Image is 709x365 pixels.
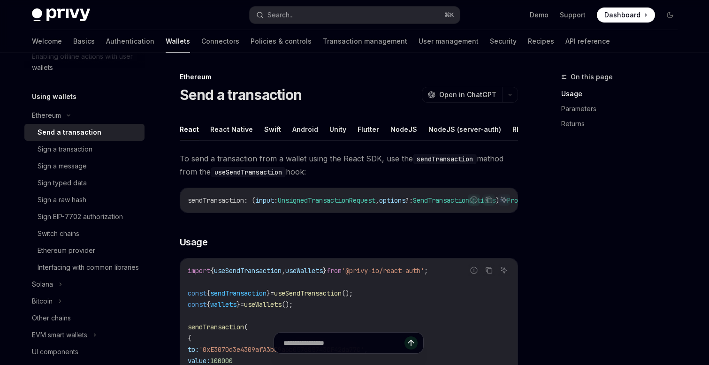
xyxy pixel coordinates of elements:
span: , [282,266,285,275]
div: Other chains [32,312,71,324]
span: '@privy-io/react-auth' [342,266,424,275]
h5: Using wallets [32,91,76,102]
img: dark logo [32,8,90,22]
span: ( [244,323,248,331]
a: Other chains [24,310,145,327]
button: Search...⌘K [250,7,460,23]
button: React [180,118,199,140]
div: Sign typed data [38,177,87,189]
a: Switch chains [24,225,145,242]
div: Sign a raw hash [38,194,86,205]
span: SendTransactionOptions [413,196,496,205]
button: Copy the contents from the code block [483,194,495,206]
button: Send message [404,336,418,350]
span: = [270,289,274,297]
a: Welcome [32,30,62,53]
span: Dashboard [604,10,640,20]
div: Ethereum provider [38,245,95,256]
a: Sign a transaction [24,141,145,158]
span: { [206,289,210,297]
div: EVM smart wallets [32,329,87,341]
a: Security [490,30,517,53]
div: Sign EIP-7702 authorization [38,211,123,222]
a: Wallets [166,30,190,53]
a: Authentication [106,30,154,53]
button: Android [292,118,318,140]
span: { [210,266,214,275]
span: { [206,300,210,309]
div: Solana [32,279,53,290]
button: Ask AI [498,264,510,276]
a: Transaction management [323,30,407,53]
span: ?: [405,196,413,205]
div: Sign a transaction [38,144,92,155]
div: Sign a message [38,160,87,172]
span: const [188,300,206,309]
a: UI components [24,343,145,360]
div: Ethereum [32,110,61,121]
span: ⌘ K [444,11,454,19]
span: Open in ChatGPT [439,90,496,99]
a: Sign a raw hash [24,191,145,208]
span: : [274,196,278,205]
a: Dashboard [597,8,655,23]
button: Unity [329,118,346,140]
span: wallets [210,300,236,309]
span: = [240,300,244,309]
button: NodeJS (server-auth) [428,118,501,140]
button: Swift [264,118,281,140]
div: Switch chains [38,228,79,239]
div: UI components [32,346,78,357]
a: Basics [73,30,95,53]
a: Recipes [528,30,554,53]
span: } [267,289,270,297]
button: Copy the contents from the code block [483,264,495,276]
span: ; [424,266,428,275]
span: On this page [571,71,613,83]
a: API reference [565,30,610,53]
a: Send a transaction [24,124,145,141]
button: Flutter [358,118,379,140]
a: Policies & controls [251,30,312,53]
span: To send a transaction from a wallet using the React SDK, use the method from the hook: [180,152,518,178]
span: useSendTransaction [214,266,282,275]
span: sendTransaction [188,323,244,331]
div: Ethereum [180,72,518,82]
span: : ( [244,196,255,205]
span: useSendTransaction [274,289,342,297]
a: Sign typed data [24,175,145,191]
div: Interfacing with common libraries [38,262,139,273]
button: Ask AI [498,194,510,206]
span: input [255,196,274,205]
button: REST API [512,118,542,140]
span: const [188,289,206,297]
a: Ethereum provider [24,242,145,259]
button: Report incorrect code [468,264,480,276]
span: import [188,266,210,275]
button: Toggle dark mode [663,8,678,23]
code: useSendTransaction [211,167,286,177]
a: Demo [530,10,549,20]
a: Support [560,10,586,20]
span: UnsignedTransactionRequest [278,196,375,205]
button: React Native [210,118,253,140]
a: Returns [561,116,685,131]
code: sendTransaction [413,154,477,164]
div: Search... [267,9,294,21]
span: Usage [180,236,208,249]
span: (); [282,300,293,309]
span: sendTransaction [188,196,244,205]
span: sendTransaction [210,289,267,297]
span: (); [342,289,353,297]
span: } [323,266,327,275]
a: Sign a message [24,158,145,175]
span: useWallets [244,300,282,309]
span: from [327,266,342,275]
a: Sign EIP-7702 authorization [24,208,145,225]
button: Report incorrect code [468,194,480,206]
h1: Send a transaction [180,86,302,103]
div: Bitcoin [32,296,53,307]
span: ) [496,196,499,205]
span: useWallets [285,266,323,275]
a: Interfacing with common libraries [24,259,145,276]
